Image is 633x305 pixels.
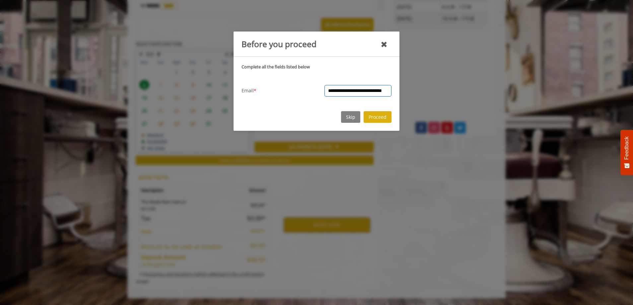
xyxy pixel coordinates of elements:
[341,111,360,123] button: Skip
[242,38,316,50] div: Before you proceed
[620,130,633,175] button: Feedback - Show survey
[242,87,254,94] span: Email
[242,64,310,70] b: Complete all the fields listed below
[381,38,387,51] div: close mandatory details dialog
[364,111,391,123] button: Proceed
[624,136,630,160] span: Feedback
